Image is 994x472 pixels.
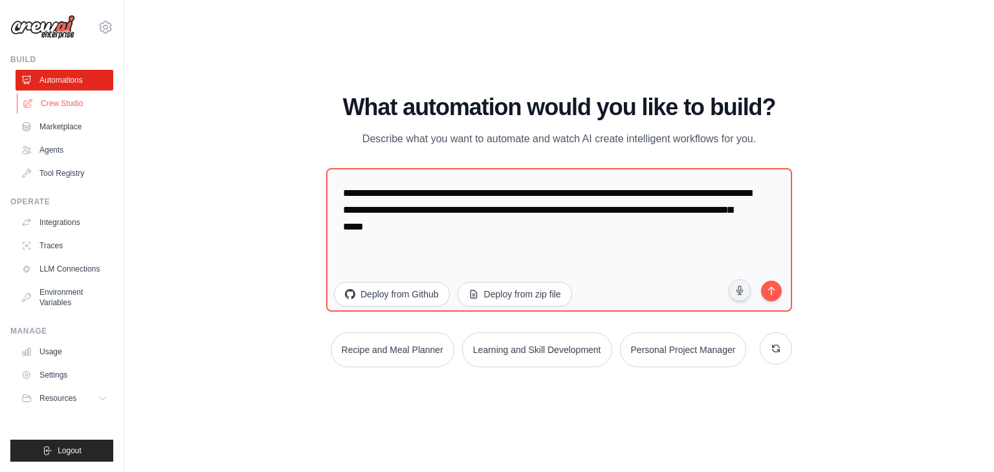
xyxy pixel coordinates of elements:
[620,332,747,367] button: Personal Project Manager
[16,341,113,362] a: Usage
[16,388,113,409] button: Resources
[331,332,454,367] button: Recipe and Meal Planner
[17,93,115,114] a: Crew Studio
[16,282,113,313] a: Environment Variables
[16,116,113,137] a: Marketplace
[929,410,994,472] iframe: Chat Widget
[16,365,113,385] a: Settings
[458,282,572,306] button: Deploy from zip file
[10,197,113,207] div: Operate
[10,440,113,462] button: Logout
[342,131,777,147] p: Describe what you want to automate and watch AI create intelligent workflows for you.
[10,15,75,39] img: Logo
[16,163,113,184] a: Tool Registry
[58,445,82,456] span: Logout
[462,332,612,367] button: Learning and Skill Development
[326,94,792,120] h1: What automation would you like to build?
[10,54,113,65] div: Build
[39,393,76,403] span: Resources
[16,212,113,233] a: Integrations
[10,326,113,336] div: Manage
[16,235,113,256] a: Traces
[334,282,450,306] button: Deploy from Github
[16,140,113,160] a: Agents
[16,259,113,279] a: LLM Connections
[16,70,113,91] a: Automations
